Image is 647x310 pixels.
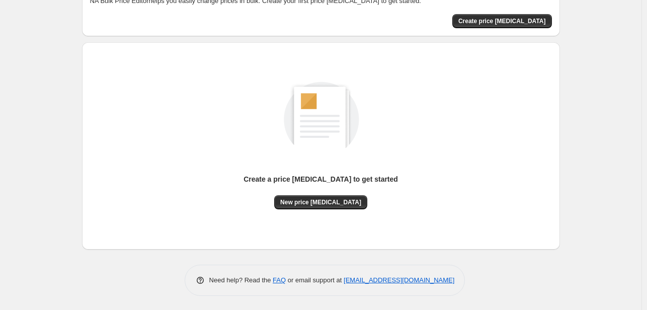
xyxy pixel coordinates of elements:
p: Create a price [MEDICAL_DATA] to get started [244,174,398,184]
span: Need help? Read the [209,276,273,284]
a: [EMAIL_ADDRESS][DOMAIN_NAME] [344,276,454,284]
button: Create price change job [452,14,552,28]
span: or email support at [286,276,344,284]
span: New price [MEDICAL_DATA] [280,198,361,206]
a: FAQ [273,276,286,284]
button: New price [MEDICAL_DATA] [274,195,367,209]
span: Create price [MEDICAL_DATA] [458,17,546,25]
